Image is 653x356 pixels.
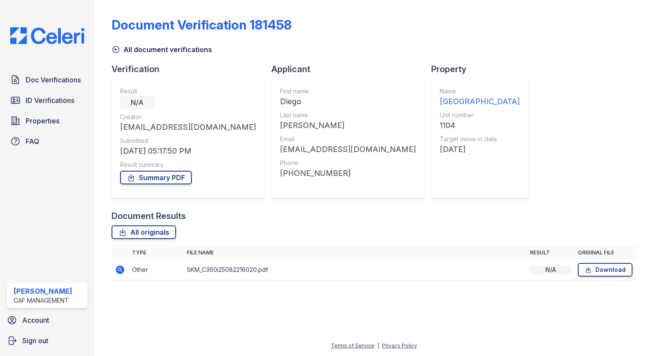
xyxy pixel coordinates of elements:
[3,312,91,329] a: Account
[280,120,416,131] div: [PERSON_NAME]
[120,113,256,121] div: Creator
[112,210,186,222] div: Document Results
[280,159,416,167] div: Phone
[14,296,72,305] div: CAF Management
[26,116,59,126] span: Properties
[112,17,291,32] div: Document Verification 181458
[112,63,271,75] div: Verification
[7,92,88,109] a: ID Verifications
[280,135,416,143] div: Email
[22,315,49,325] span: Account
[26,75,81,85] span: Doc Verifications
[377,342,379,349] div: |
[7,71,88,88] a: Doc Verifications
[280,96,416,108] div: Diego
[112,44,212,55] a: All document verifications
[280,111,416,120] div: Last name
[331,342,374,349] a: Terms of Service
[382,342,417,349] a: Privacy Policy
[440,111,520,120] div: Unit number
[14,286,72,296] div: [PERSON_NAME]
[22,336,48,346] span: Sign out
[440,143,520,155] div: [DATE]
[129,246,183,260] th: Type
[120,96,154,109] div: N/A
[280,87,416,96] div: First name
[271,63,431,75] div: Applicant
[7,112,88,129] a: Properties
[431,63,535,75] div: Property
[280,143,416,155] div: [EMAIL_ADDRESS][DOMAIN_NAME]
[112,225,176,239] a: All originals
[7,133,88,150] a: FAQ
[120,145,256,157] div: [DATE] 05:17:50 PM
[280,167,416,179] div: [PHONE_NUMBER]
[440,96,520,108] div: [GEOGRAPHIC_DATA]
[440,120,520,131] div: 1104
[26,95,74,105] span: ID Verifications
[120,121,256,133] div: [EMAIL_ADDRESS][DOMAIN_NAME]
[120,87,256,96] div: Result
[578,263,632,277] a: Download
[183,260,527,280] td: SKM_C360i25082216020.pdf
[3,27,91,44] img: CE_Logo_Blue-a8612792a0a2168367f1c8372b55b34899dd931a85d93a1a3d3e32e68fde9ad4.png
[440,87,520,108] a: Name [GEOGRAPHIC_DATA]
[120,160,256,169] div: Result summary
[574,246,636,260] th: Original file
[120,171,192,184] a: Summary PDF
[120,137,256,145] div: Submitted
[530,266,571,274] div: N/A
[3,332,91,349] a: Sign out
[440,87,520,96] div: Name
[183,246,527,260] th: File name
[527,246,574,260] th: Result
[129,260,183,280] td: Other
[440,135,520,143] div: Target move in date
[26,136,39,146] span: FAQ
